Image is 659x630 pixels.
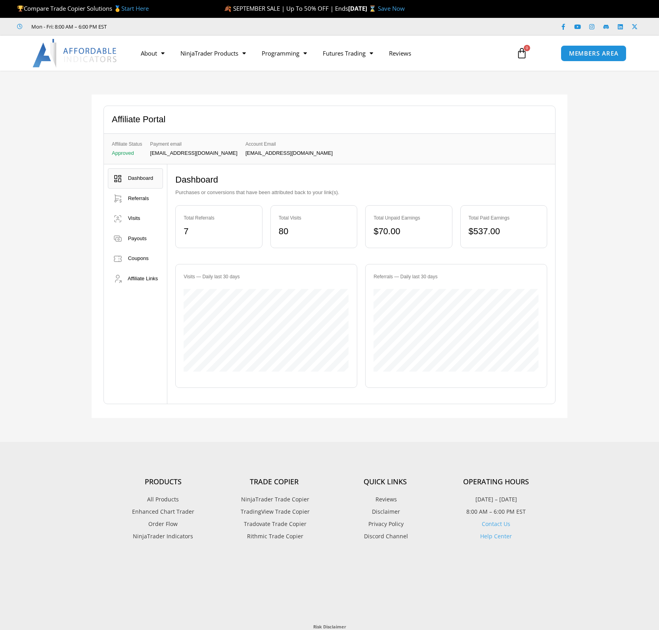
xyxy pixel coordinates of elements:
[329,478,441,486] h4: Quick Links
[569,50,619,56] span: MEMBERS AREA
[107,531,218,541] a: NinjaTrader Indicators
[108,208,163,229] a: Visits
[118,23,237,31] iframe: Customer reviews powered by Trustpilot
[329,507,441,517] a: Disclaimer
[107,494,218,505] a: All Products
[107,478,218,486] h4: Products
[175,188,547,197] p: Purchases or conversions that have been attributed back to your link(s).
[561,45,627,62] a: MEMBERS AREA
[239,494,309,505] span: NinjaTrader Trade Copier
[362,531,408,541] span: Discord Channel
[112,150,142,156] p: Approved
[29,22,107,31] span: Mon - Fri: 8:00 AM – 6:00 PM EST
[184,272,349,281] div: Visits — Daily last 30 days
[133,531,193,541] span: NinjaTrader Indicators
[108,249,163,269] a: Coupons
[17,6,23,12] img: 🏆
[329,519,441,529] a: Privacy Policy
[469,226,500,236] bdi: 537.00
[441,507,552,517] p: 8:00 AM – 6:00 PM EST
[218,494,329,505] a: NinjaTrader Trade Copier
[279,214,349,222] div: Total Visits
[441,494,552,505] p: [DATE] – [DATE]
[218,478,329,486] h4: Trade Copier
[329,494,441,505] a: Reviews
[469,214,539,222] div: Total Paid Earnings
[128,195,149,201] span: Referrals
[112,140,142,148] span: Affiliate Status
[128,235,147,241] span: Payouts
[33,39,118,67] img: LogoAI | Affordable Indicators – NinjaTrader
[133,44,172,62] a: About
[108,168,163,189] a: Dashboard
[128,175,153,181] span: Dashboard
[175,174,547,186] h2: Dashboard
[480,532,512,540] a: Help Center
[150,150,238,156] p: [EMAIL_ADDRESS][DOMAIN_NAME]
[108,189,163,209] a: Referrals
[17,4,149,12] span: Compare Trade Copier Solutions 🥇
[374,226,378,236] span: $
[469,226,473,236] span: $
[242,519,307,529] span: Tradovate Trade Copier
[107,559,552,615] iframe: Customer reviews powered by Trustpilot
[224,4,348,12] span: 🍂 SEPTEMBER SALE | Up To 50% OFF | Ends
[245,150,333,156] p: [EMAIL_ADDRESS][DOMAIN_NAME]
[132,507,194,517] span: Enhanced Chart Trader
[108,229,163,249] a: Payouts
[313,624,346,630] strong: Risk Disclaimer
[315,44,381,62] a: Futures Trading
[374,272,539,281] div: Referrals — Daily last 30 days
[172,44,254,62] a: NinjaTrader Products
[329,531,441,541] a: Discord Channel
[374,214,444,222] div: Total Unpaid Earnings
[245,140,333,148] span: Account Email
[254,44,315,62] a: Programming
[218,531,329,541] a: Rithmic Trade Copier
[108,269,163,289] a: Affiliate Links
[370,507,400,517] span: Disclaimer
[112,114,165,125] h2: Affiliate Portal
[121,4,149,12] a: Start Here
[378,4,405,12] a: Save Now
[524,45,530,51] span: 0
[133,44,507,62] nav: Menu
[366,519,404,529] span: Privacy Policy
[150,140,238,148] span: Payment email
[184,214,254,222] div: Total Referrals
[218,519,329,529] a: Tradovate Trade Copier
[374,226,400,236] bdi: 70.00
[128,215,140,221] span: Visits
[128,276,158,281] span: Affiliate Links
[239,507,310,517] span: TradingView Trade Copier
[441,478,552,486] h4: Operating Hours
[107,519,218,529] a: Order Flow
[147,494,179,505] span: All Products
[245,531,303,541] span: Rithmic Trade Copier
[184,223,254,240] div: 7
[348,4,378,12] strong: [DATE] ⌛
[279,223,349,240] div: 80
[107,507,218,517] a: Enhanced Chart Trader
[218,507,329,517] a: TradingView Trade Copier
[128,255,149,261] span: Coupons
[148,519,178,529] span: Order Flow
[381,44,419,62] a: Reviews
[482,520,510,528] a: Contact Us
[504,42,539,65] a: 0
[374,494,397,505] span: Reviews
